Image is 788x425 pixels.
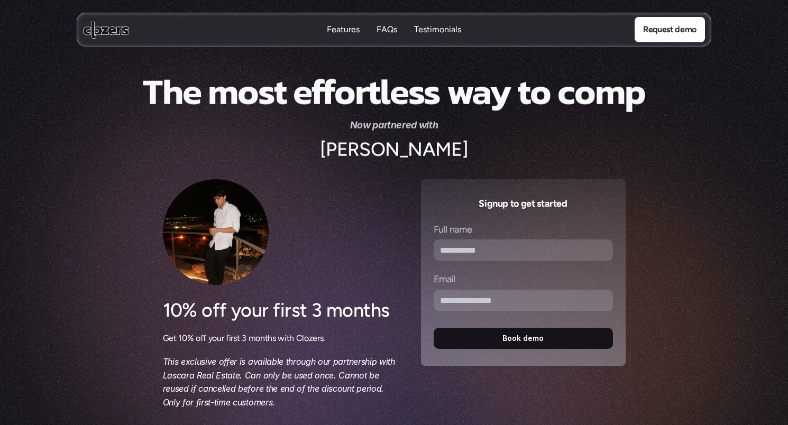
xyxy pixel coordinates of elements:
p: Email [434,273,455,285]
p: Features [327,24,360,35]
h1: The most effortless way to comp [94,70,694,114]
p: Book demo [502,334,544,343]
h2: 10% off your first 3 months [163,298,396,324]
input: Full name [434,239,613,261]
button: Book demo [434,328,613,349]
h3: Signup to get started [434,196,613,211]
p: Testimonials [414,35,461,47]
a: FeaturesFeatures [327,24,360,36]
p: Request demo [643,23,697,36]
a: TestimonialsTestimonials [414,24,461,36]
em: This exclusive offer is available through our partnership with Lascara Real Estate. Can only be u... [163,356,398,408]
p: FAQs [377,24,397,35]
input: Email [434,290,613,311]
p: FAQs [377,35,397,47]
p: Get 10% off your first 3 months with Clozers. [163,331,396,345]
p: Features [327,35,360,47]
a: FAQsFAQs [377,24,397,36]
p: Testimonials [414,24,461,35]
p: Full name [434,224,472,236]
a: Request demo [635,17,705,42]
h2: [PERSON_NAME] [320,136,469,162]
em: Now partnered with [350,119,438,130]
